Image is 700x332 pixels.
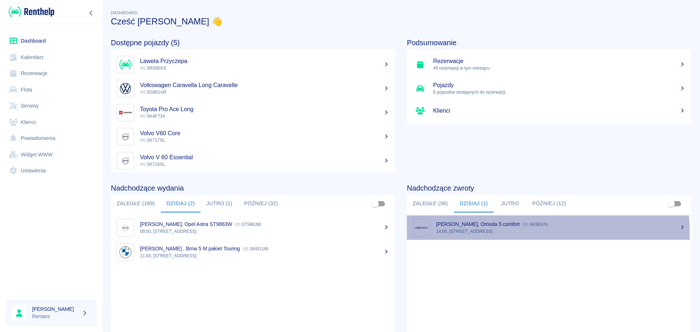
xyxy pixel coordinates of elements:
[111,101,395,125] a: ImageToyota Pro Ace Long SK4F734
[436,221,520,227] p: [PERSON_NAME], Omoda 5 comfort
[6,82,97,98] a: Flota
[433,89,685,95] p: 6 pojazdów dostępnych do rezerwacji
[407,184,691,192] h4: Nadchodzące zwroty
[235,222,261,227] p: ST9863W
[118,154,132,168] img: Image
[6,130,97,147] a: Powiadomienia
[407,101,691,121] a: Klienci
[201,195,238,212] button: Jutro (1)
[111,38,395,47] h4: Dostępne pojazdy (5)
[140,66,166,71] span: SRS90XS
[664,197,678,211] span: Pokaż przypisane tylko do mnie
[6,163,97,179] a: Ustawienia
[368,197,382,211] span: Pokaż przypisane tylko do mnie
[433,65,685,71] p: 45 rezerwacji w tym miesiącu
[111,240,395,264] a: Image[PERSON_NAME] , Bmw 5 M pakiet Touring SK6G14611:00, [STREET_ADDRESS]
[118,58,132,71] img: Image
[6,98,97,114] a: Serwisy
[433,58,685,65] h5: Rezerwacje
[111,184,395,192] h4: Nadchodzące wydania
[140,154,389,161] h5: Volvo V 60 Essential
[415,221,428,235] img: Image
[111,149,395,173] a: ImageVolvo V 60 Essential SK718XL
[86,8,97,18] button: Zwiń nawigację
[243,246,268,251] p: SK6G146
[140,246,240,251] p: [PERSON_NAME] , Bmw 5 M pakiet Touring
[140,253,389,259] p: 11:00, [STREET_ADDRESS]
[140,82,389,89] h5: Volkswagen Caravella Long Caravelle
[111,11,137,15] span: Dashboard
[140,130,389,137] h5: Volvo V60 Core
[6,49,97,66] a: Kalendarz
[407,195,454,212] button: Zaległe (58)
[6,147,97,163] a: Widget WWW
[118,221,132,235] img: Image
[407,38,691,47] h4: Podsumowanie
[6,65,97,82] a: Rezerwacje
[407,215,691,240] a: Image[PERSON_NAME], Omoda 5 comfort SK8E67614:00, [STREET_ADDRESS]
[140,228,389,235] p: 09:00, [STREET_ADDRESS]
[140,106,389,113] h5: Toyota Pro Ace Long
[140,90,166,95] span: SG961AR
[6,33,97,49] a: Dashboard
[111,125,395,149] a: ImageVolvo V60 Core SK717XL
[111,77,395,101] a: ImageVolkswagen Caravella Long Caravelle SG961AR
[140,162,165,167] span: SK718XL
[118,82,132,95] img: Image
[111,215,395,240] a: Image[PERSON_NAME], Opel Astra ST9863W ST9863W09:00, [STREET_ADDRESS]
[407,77,691,101] a: Pojazdy6 pojazdów dostępnych do rezerwacji
[111,195,161,212] button: Zaległe (189)
[118,245,132,259] img: Image
[140,138,165,143] span: SK717XL
[140,221,232,227] p: [PERSON_NAME], Opel Astra ST9863W
[32,305,79,313] h6: [PERSON_NAME]
[111,16,691,27] h3: Cześć [PERSON_NAME] 👋
[6,6,54,18] a: Renthelp logo
[9,6,54,18] img: Renthelp logo
[140,114,165,119] span: SK4F734
[494,195,526,212] button: Jutro
[436,228,685,235] p: 14:00, [STREET_ADDRESS]
[32,313,79,320] p: Rentaro
[433,82,685,89] h5: Pojazdy
[454,195,494,212] button: Dzisiaj (1)
[526,195,572,212] button: Później (12)
[407,52,691,77] a: Rezerwacje45 rezerwacji w tym miesiącu
[238,195,284,212] button: Później (32)
[161,195,201,212] button: Dzisiaj (2)
[433,107,685,114] h5: Klienci
[111,52,395,77] a: ImageLaweta Przyczepa SRS90XS
[140,58,389,65] h5: Laweta Przyczepa
[118,130,132,144] img: Image
[6,114,97,130] a: Klienci
[523,222,548,227] p: SK8E676
[118,106,132,120] img: Image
